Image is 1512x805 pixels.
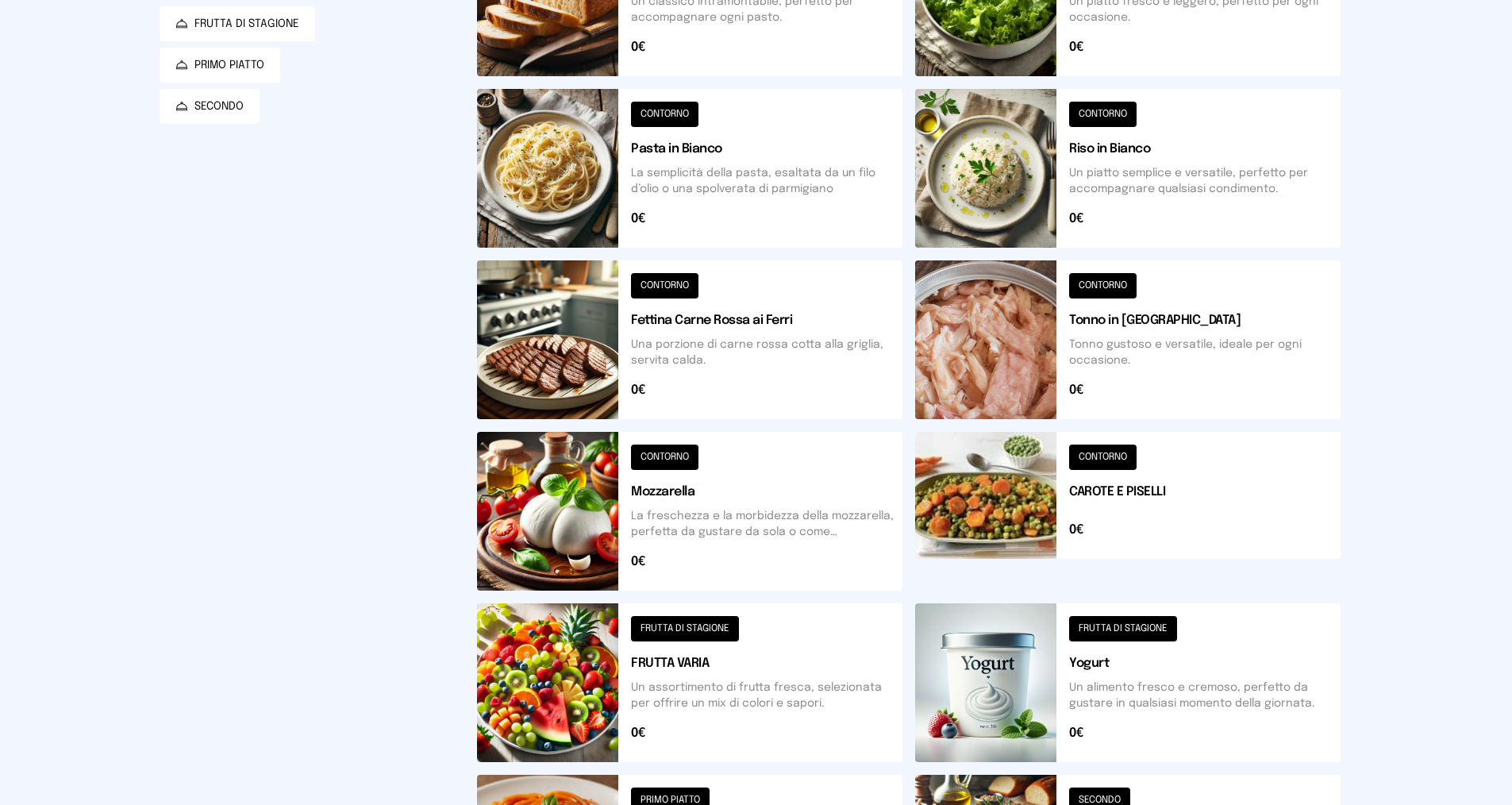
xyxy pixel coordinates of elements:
[160,6,315,41] button: FRUTTA DI STAGIONE
[194,16,299,32] span: FRUTTA DI STAGIONE
[194,57,264,73] span: PRIMO PIATTO
[160,89,260,124] button: SECONDO
[160,48,280,83] button: PRIMO PIATTO
[194,98,244,114] span: SECONDO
